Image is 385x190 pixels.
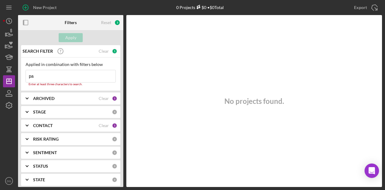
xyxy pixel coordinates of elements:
[99,49,109,54] div: Clear
[33,164,48,169] b: STATUS
[26,83,116,86] div: Enter at least three characters to search.
[33,96,54,101] b: ARCHIVED
[176,5,224,10] div: 0 Projects • $0 Total
[195,5,206,10] div: $0
[224,97,284,105] h3: No projects found.
[112,123,117,128] div: 1
[33,110,46,114] b: STAGE
[23,49,53,54] b: SEARCH FILTER
[354,2,367,14] div: Export
[99,123,109,128] div: Clear
[33,150,57,155] b: SENTIMENT
[33,2,57,14] div: New Project
[348,2,382,14] button: Export
[65,20,77,25] b: Filters
[112,150,117,155] div: 0
[59,33,83,42] button: Apply
[99,96,109,101] div: Clear
[365,164,379,178] div: Open Intercom Messenger
[114,20,120,26] div: 3
[7,179,11,183] text: DG
[26,62,116,67] div: Applied in combination with filters below
[112,109,117,115] div: 0
[3,175,15,187] button: DG
[112,136,117,142] div: 0
[33,137,59,142] b: RISK RATING
[33,177,45,182] b: STATE
[101,20,111,25] div: Reset
[33,123,53,128] b: CONTACT
[112,177,117,182] div: 0
[112,96,117,101] div: 1
[65,33,76,42] div: Apply
[112,48,117,54] div: 1
[112,164,117,169] div: 0
[18,2,63,14] button: New Project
